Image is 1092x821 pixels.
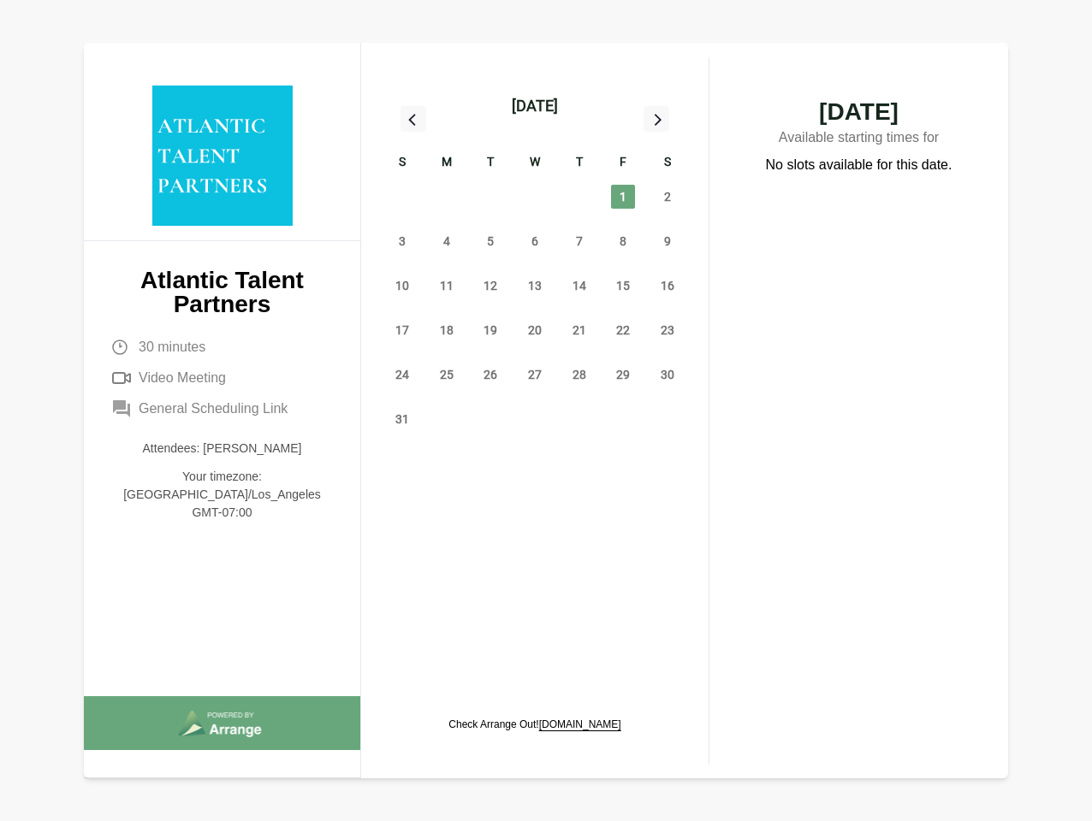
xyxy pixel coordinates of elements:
[111,440,333,458] p: Attendees: [PERSON_NAME]
[139,368,226,388] span: Video Meeting
[557,152,602,174] div: T
[523,229,547,253] span: Wednesday, August 6, 2025
[478,229,502,253] span: Tuesday, August 5, 2025
[567,363,591,387] span: Thursday, August 28, 2025
[435,318,459,342] span: Monday, August 18, 2025
[390,274,414,298] span: Sunday, August 10, 2025
[478,363,502,387] span: Tuesday, August 26, 2025
[611,185,635,209] span: Friday, August 1, 2025
[448,718,620,731] p: Check Arrange Out!
[567,274,591,298] span: Thursday, August 14, 2025
[523,318,547,342] span: Wednesday, August 20, 2025
[468,152,513,174] div: T
[656,229,680,253] span: Saturday, August 9, 2025
[424,152,469,174] div: M
[390,363,414,387] span: Sunday, August 24, 2025
[567,318,591,342] span: Thursday, August 21, 2025
[656,363,680,387] span: Saturday, August 30, 2025
[766,155,953,175] p: No slots available for this date.
[611,229,635,253] span: Friday, August 8, 2025
[478,274,502,298] span: Tuesday, August 12, 2025
[611,274,635,298] span: Friday, August 15, 2025
[645,152,690,174] div: S
[513,152,557,174] div: W
[435,363,459,387] span: Monday, August 25, 2025
[656,185,680,209] span: Saturday, August 2, 2025
[656,318,680,342] span: Saturday, August 23, 2025
[380,152,424,174] div: S
[111,269,333,316] p: Atlantic Talent Partners
[435,274,459,298] span: Monday, August 11, 2025
[602,152,646,174] div: F
[478,318,502,342] span: Tuesday, August 19, 2025
[744,124,974,155] p: Available starting times for
[139,337,205,357] span: 30 minutes
[744,100,974,124] span: [DATE]
[567,229,591,253] span: Thursday, August 7, 2025
[435,229,459,253] span: Monday, August 4, 2025
[523,363,547,387] span: Wednesday, August 27, 2025
[390,407,414,431] span: Sunday, August 31, 2025
[390,318,414,342] span: Sunday, August 17, 2025
[390,229,414,253] span: Sunday, August 3, 2025
[111,468,333,522] p: Your timezone: [GEOGRAPHIC_DATA]/Los_Angeles GMT-07:00
[656,274,680,298] span: Saturday, August 16, 2025
[139,399,288,419] span: General Scheduling Link
[512,94,558,118] div: [DATE]
[523,274,547,298] span: Wednesday, August 13, 2025
[539,718,621,730] a: [DOMAIN_NAME]
[611,363,635,387] span: Friday, August 29, 2025
[611,318,635,342] span: Friday, August 22, 2025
